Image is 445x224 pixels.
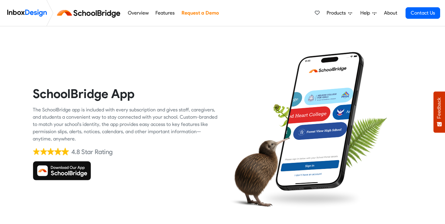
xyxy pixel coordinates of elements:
[382,7,399,19] a: About
[406,7,440,19] a: Contact Us
[258,187,363,210] img: shadow.png
[271,51,369,191] img: phone.png
[71,147,113,156] div: 4.8 Star Rating
[33,161,91,180] img: Download SchoolBridge App
[358,7,379,19] a: Help
[437,97,442,119] span: Feedback
[33,86,218,101] heading: SchoolBridge App
[360,9,372,17] span: Help
[126,7,150,19] a: Overview
[56,6,124,20] img: schoolbridge logo
[33,106,218,143] div: The SchoolBridge app is included with every subscription and gives staff, caregivers, and student...
[154,7,176,19] a: Features
[327,9,348,17] span: Products
[227,132,290,212] img: kiwi_bird.png
[180,7,220,19] a: Request a Demo
[324,7,355,19] a: Products
[433,91,445,133] button: Feedback - Show survey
